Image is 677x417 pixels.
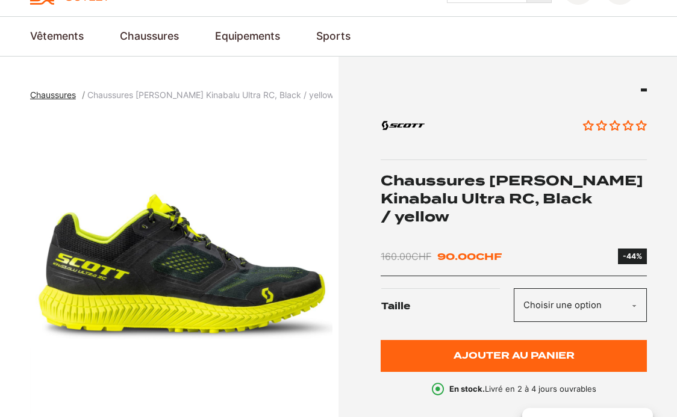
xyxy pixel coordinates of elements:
nav: breadcrumbs [30,88,333,102]
span: Chaussures [30,90,76,100]
p: Livré en 2 à 4 jours ouvrables [449,383,596,395]
span: Chaussures [PERSON_NAME] Kinabalu Ultra RC, Black / yellow [87,90,334,100]
label: Taille [381,288,513,324]
div: -44% [623,251,642,262]
button: Ajouter au panier [381,340,647,372]
span: CHF [411,250,431,262]
a: Sports [316,28,351,44]
a: Chaussures [30,90,83,100]
a: Vêtements [30,28,84,44]
bdi: 90.00 [437,251,502,262]
b: En stock. [449,384,485,394]
h1: Chaussures [PERSON_NAME] Kinabalu Ultra RC, Black / yellow [381,171,647,225]
a: Equipements [215,28,280,44]
span: CHF [476,251,502,262]
span: Ajouter au panier [454,351,575,361]
div: 1 of 7 [31,113,334,414]
a: Chaussures [120,28,179,44]
bdi: 160.00 [381,250,431,262]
